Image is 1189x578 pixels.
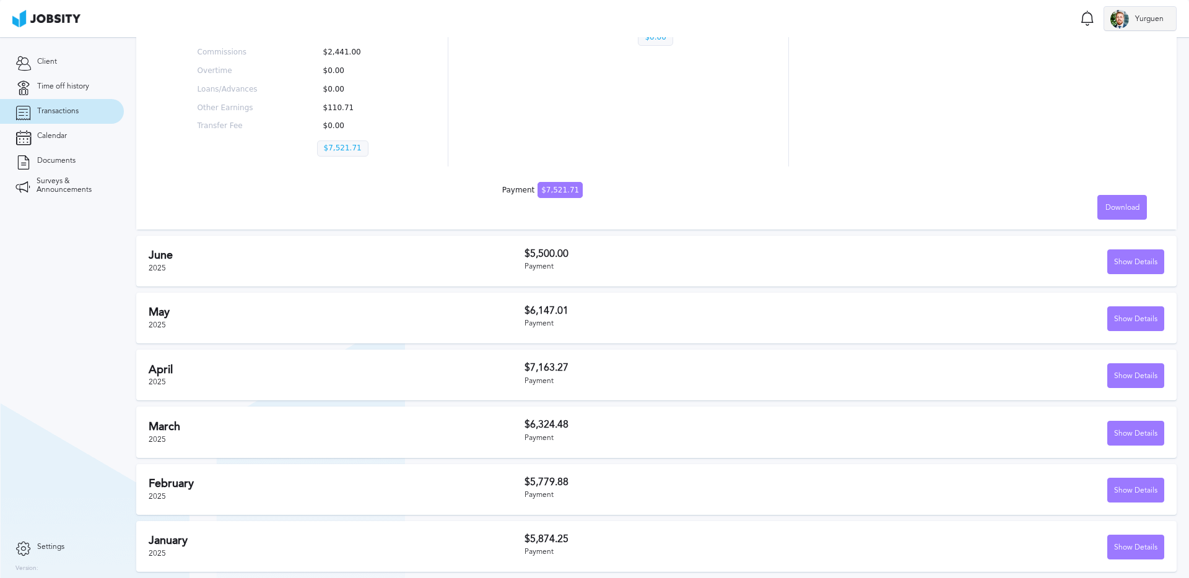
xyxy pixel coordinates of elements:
[1129,15,1170,24] span: Yurguen
[149,363,525,376] h2: April
[149,377,166,386] span: 2025
[198,85,277,94] p: Loans/Advances
[37,58,57,66] span: Client
[198,122,277,131] p: Transfer Fee
[1107,535,1164,559] button: Show Details
[149,321,166,329] span: 2025
[1107,363,1164,388] button: Show Details
[1107,249,1164,274] button: Show Details
[538,182,583,198] span: $7,521.71
[1107,478,1164,503] button: Show Details
[525,491,845,499] div: Payment
[525,434,845,442] div: Payment
[317,48,397,57] p: $2,441.00
[1107,306,1164,331] button: Show Details
[12,10,81,27] img: ab4bad089aa723f57921c736e9817d99.png
[15,565,38,572] label: Version:
[198,104,277,113] p: Other Earnings
[37,157,76,165] span: Documents
[317,67,397,75] p: $0.00
[1108,421,1164,446] div: Show Details
[525,262,845,271] div: Payment
[638,30,673,46] p: $0.00
[525,305,845,316] h3: $6,147.01
[1097,195,1147,220] button: Download
[198,67,277,75] p: Overtime
[317,85,397,94] p: $0.00
[149,549,166,558] span: 2025
[149,534,525,547] h2: January
[525,248,845,259] h3: $5,500.00
[37,543,64,551] span: Settings
[525,533,845,545] h3: $5,874.25
[1110,10,1129,28] div: Y
[525,362,845,373] h3: $7,163.27
[525,548,845,556] div: Payment
[1108,364,1164,389] div: Show Details
[502,186,583,195] div: Payment
[317,104,397,113] p: $110.71
[1108,535,1164,560] div: Show Details
[149,264,166,272] span: 2025
[149,492,166,501] span: 2025
[149,477,525,490] h2: February
[525,377,845,386] div: Payment
[149,420,525,433] h2: March
[198,48,277,57] p: Commissions
[525,319,845,328] div: Payment
[149,306,525,319] h2: May
[1105,204,1139,212] span: Download
[37,82,89,91] span: Time off history
[317,140,368,157] p: $7,521.71
[37,107,79,116] span: Transactions
[1108,478,1164,503] div: Show Details
[1108,307,1164,332] div: Show Details
[149,249,525,262] h2: June
[525,419,845,430] h3: $6,324.48
[149,435,166,444] span: 2025
[37,177,108,194] span: Surveys & Announcements
[1107,421,1164,446] button: Show Details
[525,477,845,488] h3: $5,779.88
[1108,250,1164,275] div: Show Details
[317,122,397,131] p: $0.00
[1104,6,1177,31] button: YYurguen
[37,132,67,140] span: Calendar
